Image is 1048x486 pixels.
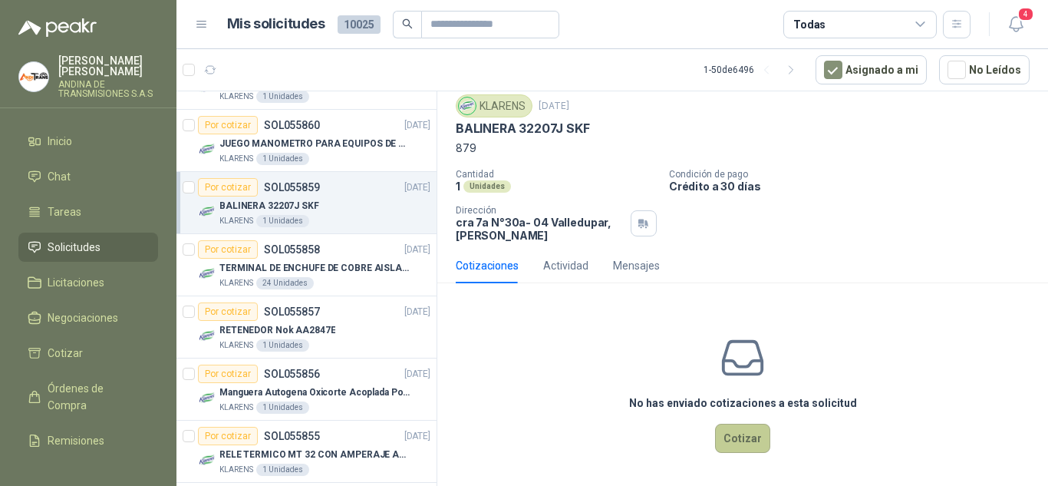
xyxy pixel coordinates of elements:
p: [DATE] [404,367,430,382]
p: Condición de pago [669,169,1042,180]
img: Company Logo [198,327,216,345]
p: SOL055860 [264,120,320,131]
a: Tareas [18,197,158,226]
div: Todas [793,16,826,33]
h3: No has enviado cotizaciones a esta solicitud [629,395,857,412]
a: Solicitudes [18,233,158,262]
p: KLARENS [219,339,253,352]
p: cra 7a N°30a- 04 Valledupar , [PERSON_NAME] [456,216,625,242]
img: Company Logo [198,141,216,159]
div: Por cotizar [198,178,258,197]
a: Chat [18,162,158,191]
p: KLARENS [219,277,253,289]
p: 1 [456,180,460,193]
button: Asignado a mi [816,55,927,84]
div: Mensajes [613,257,660,274]
a: Por cotizarSOL055857[DATE] Company LogoRETENEDOR Nok AA2847EKLARENS1 Unidades [176,296,437,359]
p: KLARENS [219,402,253,414]
p: TERMINAL DE ENCHUFE DE COBRE AISLADO PARA 12AWG [219,261,410,276]
button: No Leídos [939,55,1030,84]
div: 1 Unidades [256,153,309,165]
p: BALINERA 32207J SKF [456,121,590,137]
p: [DATE] [539,99,569,114]
p: Crédito a 30 días [669,180,1042,193]
p: [DATE] [404,429,430,444]
p: [DATE] [404,243,430,257]
img: Company Logo [198,451,216,470]
div: Cotizaciones [456,257,519,274]
p: KLARENS [219,91,253,103]
a: Órdenes de Compra [18,374,158,420]
span: Inicio [48,133,72,150]
p: KLARENS [219,464,253,476]
p: KLARENS [219,153,253,165]
p: BALINERA 32207J SKF [219,199,319,213]
button: Cotizar [715,424,770,453]
div: 1 Unidades [256,464,309,476]
img: Company Logo [459,98,476,114]
p: 879 [456,140,1030,157]
div: 24 Unidades [256,277,314,289]
p: SOL055855 [264,431,320,441]
div: Actividad [543,257,588,274]
span: Tareas [48,203,81,220]
span: 10025 [338,15,381,34]
div: Por cotizar [198,116,258,134]
p: KLARENS [219,215,253,227]
a: Por cotizarSOL055859[DATE] Company LogoBALINERA 32207J SKFKLARENS1 Unidades [176,172,437,234]
div: Por cotizar [198,240,258,259]
div: Unidades [463,180,511,193]
p: RELE TERMICO MT 32 CON AMPERAJE ADJUSTABLE ENTRE 16A - 22A, MARCA LS [219,448,410,462]
div: Por cotizar [198,365,258,383]
span: search [402,18,413,29]
div: 1 Unidades [256,339,309,352]
p: SOL055859 [264,182,320,193]
span: Negociaciones [48,309,118,326]
span: Solicitudes [48,239,101,256]
div: 1 Unidades [256,91,309,103]
p: ANDINA DE TRANSMISIONES S.A.S [58,80,158,98]
div: 1 - 50 de 6496 [704,58,803,82]
a: Por cotizarSOL055860[DATE] Company LogoJUEGO MANOMETRO PARA EQUIPOS DE ARGON Y OXICORTE [PERSON_N... [176,110,437,172]
div: 1 Unidades [256,215,309,227]
span: Remisiones [48,432,104,449]
img: Logo peakr [18,18,97,37]
p: Manguera Autogena Oxicorte Acoplada Por 10 Metros [219,385,410,400]
span: Chat [48,168,71,185]
div: Por cotizar [198,303,258,321]
p: [DATE] [404,118,430,133]
img: Company Logo [198,389,216,408]
p: [DATE] [404,180,430,195]
a: Inicio [18,127,158,156]
span: Órdenes de Compra [48,380,143,414]
img: Company Logo [198,265,216,283]
button: 4 [1002,11,1030,38]
a: Remisiones [18,426,158,455]
div: Por cotizar [198,427,258,445]
img: Company Logo [198,203,216,221]
img: Company Logo [19,62,48,91]
a: Por cotizarSOL055856[DATE] Company LogoManguera Autogena Oxicorte Acoplada Por 10 MetrosKLARENS1 ... [176,359,437,421]
p: RETENEDOR Nok AA2847E [219,323,335,338]
div: 1 Unidades [256,402,309,414]
a: Cotizar [18,339,158,368]
p: Dirección [456,205,625,216]
p: Cantidad [456,169,657,180]
span: Cotizar [48,345,83,362]
h1: Mis solicitudes [227,13,325,35]
div: KLARENS [456,94,532,117]
p: JUEGO MANOMETRO PARA EQUIPOS DE ARGON Y OXICORTE [PERSON_NAME] [219,137,410,151]
p: SOL055857 [264,306,320,317]
span: 4 [1017,7,1034,21]
p: SOL055856 [264,369,320,379]
span: Licitaciones [48,274,104,291]
a: Por cotizarSOL055858[DATE] Company LogoTERMINAL DE ENCHUFE DE COBRE AISLADO PARA 12AWGKLARENS24 U... [176,234,437,296]
p: SOL055858 [264,244,320,255]
p: [DATE] [404,305,430,319]
a: Licitaciones [18,268,158,297]
p: [PERSON_NAME] [PERSON_NAME] [58,55,158,77]
a: Negociaciones [18,303,158,332]
a: Por cotizarSOL055855[DATE] Company LogoRELE TERMICO MT 32 CON AMPERAJE ADJUSTABLE ENTRE 16A - 22A... [176,421,437,483]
